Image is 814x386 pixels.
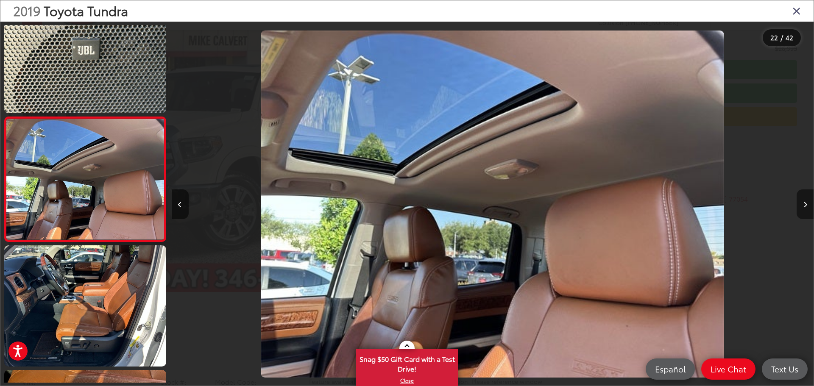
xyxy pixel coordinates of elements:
[357,350,457,376] span: Snag $50 Gift Card with a Test Drive!
[706,364,750,374] span: Live Chat
[762,358,808,380] a: Text Us
[5,119,165,239] img: 2019 Toyota Tundra 1794
[797,189,814,219] button: Next image
[646,358,695,380] a: Español
[770,33,778,42] span: 22
[3,244,167,368] img: 2019 Toyota Tundra 1794
[651,364,690,374] span: Español
[786,33,793,42] span: 42
[13,1,40,19] span: 2019
[780,35,784,41] span: /
[44,1,128,19] span: Toyota Tundra
[792,5,801,16] i: Close gallery
[767,364,803,374] span: Text Us
[701,358,755,380] a: Live Chat
[261,31,724,378] img: 2019 Toyota Tundra 1794
[171,31,813,378] div: 2019 Toyota Tundra 1794 21
[172,189,189,219] button: Previous image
